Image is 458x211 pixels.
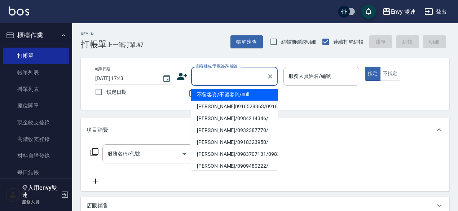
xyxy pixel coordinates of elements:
[81,32,107,36] h2: Key In
[6,188,20,202] img: Person
[3,81,69,97] a: 掛單列表
[107,40,144,49] span: 上一筆訂單:#7
[3,97,69,114] a: 座位開單
[22,184,59,199] h5: 登入用envy雙連
[95,72,155,84] input: YYYY/MM/DD hh:mm
[3,131,69,148] a: 高階收支登錄
[3,114,69,131] a: 現金收支登錄
[265,71,275,82] button: Clear
[3,148,69,164] a: 材料自購登錄
[191,148,278,160] li: [PERSON_NAME]/0983707131/0983707131
[191,89,278,101] li: 不留客資/不留客資/null
[191,136,278,148] li: [PERSON_NAME]/0918323950/
[191,160,278,172] li: [PERSON_NAME]/0909480222/
[22,199,59,205] p: 服務人員
[422,5,449,18] button: 登出
[3,64,69,81] a: 帳單列表
[158,70,175,87] button: Choose date, selected date is 2025-08-11
[87,126,108,134] p: 項目消費
[379,4,419,19] button: Envy 雙連
[191,113,278,124] li: [PERSON_NAME]/0984214346/
[3,164,69,181] a: 每日結帳
[106,88,127,96] span: 鎖定日期
[365,67,380,81] button: 指定
[9,6,29,16] img: Logo
[196,63,237,69] label: 顧客姓名/手機號碼/編號
[281,38,317,46] span: 結帳前確認明細
[3,26,69,45] button: 櫃檯作業
[380,67,400,81] button: 不指定
[3,48,69,64] a: 打帳單
[95,66,110,72] label: 帳單日期
[191,124,278,136] li: [PERSON_NAME]/0932387770/
[81,39,107,49] h3: 打帳單
[87,202,108,210] p: 店販銷售
[191,101,278,113] li: [PERSON_NAME]0916528363/0916528363/
[333,38,364,46] span: 連續打單結帳
[179,148,190,160] button: Open
[391,7,416,16] div: Envy 雙連
[81,118,449,141] div: 項目消費
[230,35,263,49] button: 帳單速查
[361,4,376,19] button: save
